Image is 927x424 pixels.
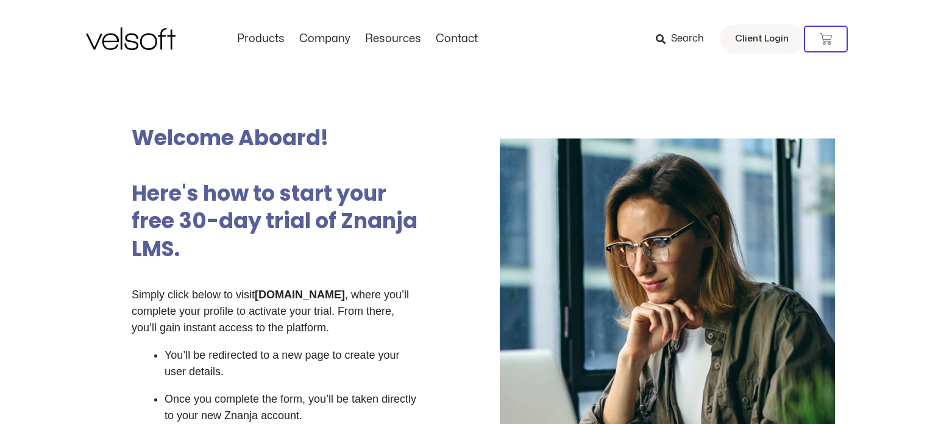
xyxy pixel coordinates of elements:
[132,287,419,336] p: Simply click below to visit , where you’ll complete your profile to activate your trial. From the...
[735,31,789,47] span: Client Login
[656,29,712,49] a: Search
[165,347,419,380] p: You’ll be redirected to a new page to create your user details.
[671,31,704,47] span: Search
[230,32,292,46] a: ProductsMenu Toggle
[86,27,176,50] img: Velsoft Training Materials
[428,32,485,46] a: ContactMenu Toggle
[230,32,485,46] nav: Menu
[358,32,428,46] a: ResourcesMenu Toggle
[720,24,804,54] a: Client Login
[292,32,358,46] a: CompanyMenu Toggle
[165,391,419,424] p: Once you complete the form, you’ll be taken directly to your new Znanja account.
[132,124,417,263] h2: Welcome Aboard! Here's how to start your free 30-day trial of Znanja LMS.
[255,289,345,301] strong: [DOMAIN_NAME]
